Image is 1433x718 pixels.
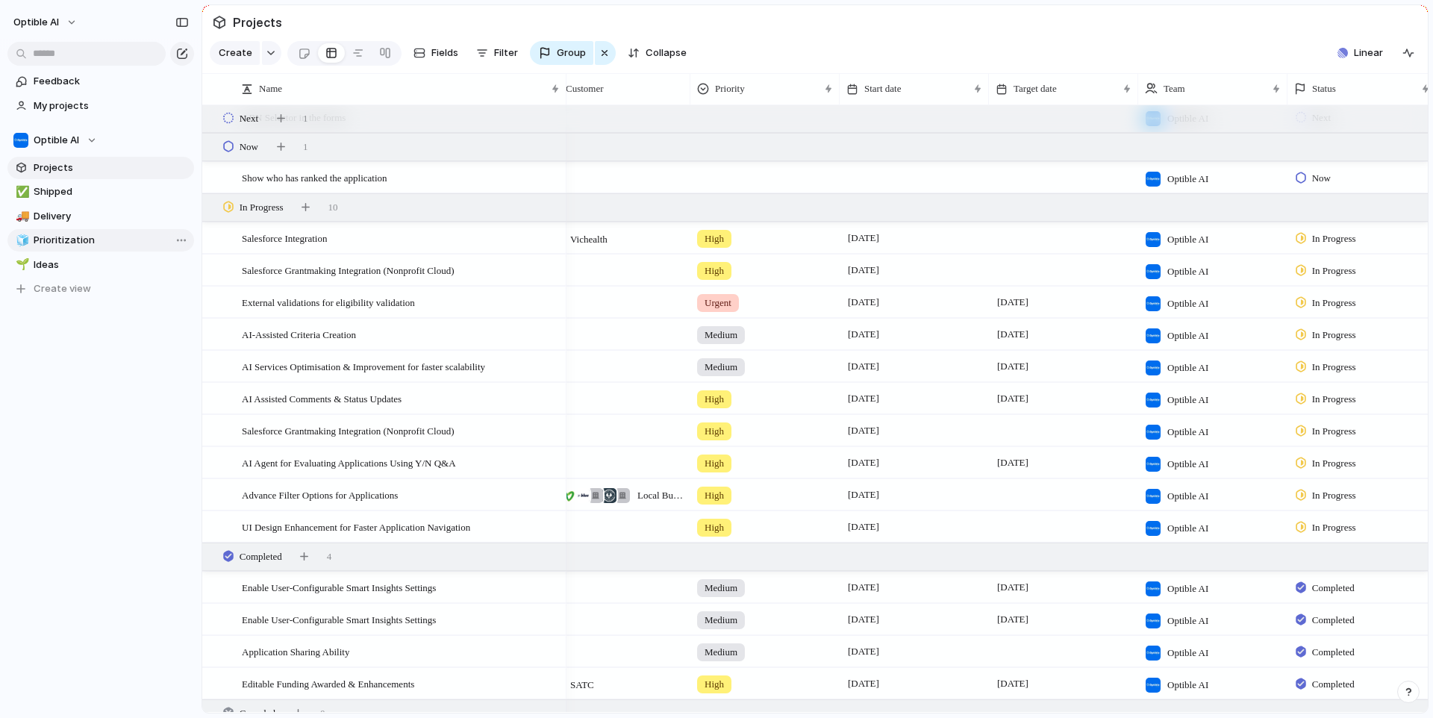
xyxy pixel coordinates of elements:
[1167,264,1208,279] span: Optible AI
[210,41,260,65] button: Create
[34,99,189,113] span: My projects
[240,549,282,564] span: Completed
[34,281,91,296] span: Create view
[1167,581,1208,596] span: Optible AI
[993,358,1032,375] span: [DATE]
[7,229,194,252] a: 🧊Prioritization
[242,486,398,503] span: Advance Filter Options for Applications
[1167,393,1208,408] span: Optible AI
[408,41,464,65] button: Fields
[844,325,883,343] span: [DATE]
[1312,263,1356,278] span: In Progress
[1164,81,1185,96] span: Team
[993,578,1032,596] span: [DATE]
[844,578,883,596] span: [DATE]
[1167,360,1208,375] span: Optible AI
[622,41,693,65] button: Collapse
[7,10,85,34] button: Optible AI
[16,232,26,249] div: 🧊
[705,296,731,310] span: Urgent
[705,360,737,375] span: Medium
[705,520,724,535] span: High
[303,111,308,126] span: 1
[1167,172,1208,187] span: Optible AI
[242,454,456,471] span: AI Agent for Evaluating Applications Using Y/N Q&A
[637,488,684,503] span: Local Buying Foundation , Vichealth , For Blue , SATC , Department of State Development , SAFECOM
[1331,42,1389,64] button: Linear
[1167,232,1208,247] span: Optible AI
[1167,678,1208,693] span: Optible AI
[993,611,1032,628] span: [DATE]
[844,229,883,247] span: [DATE]
[7,70,194,93] a: Feedback
[993,454,1032,472] span: [DATE]
[705,677,724,692] span: High
[1312,677,1355,692] span: Completed
[7,254,194,276] a: 🌱Ideas
[993,675,1032,693] span: [DATE]
[494,46,518,60] span: Filter
[240,140,258,154] span: Now
[303,140,308,154] span: 1
[570,678,594,693] span: SATC
[1312,328,1356,343] span: In Progress
[705,581,737,596] span: Medium
[844,643,883,661] span: [DATE]
[13,209,28,224] button: 🚚
[242,390,402,407] span: AI Assisted Comments & Status Updates
[1167,296,1208,311] span: Optible AI
[1312,360,1356,375] span: In Progress
[431,46,458,60] span: Fields
[470,41,524,65] button: Filter
[1167,646,1208,661] span: Optible AI
[1167,328,1208,343] span: Optible AI
[705,392,724,407] span: High
[844,293,883,311] span: [DATE]
[242,422,454,439] span: Salesforce Grantmaking Integration (Nonprofit Cloud)
[993,325,1032,343] span: [DATE]
[259,81,282,96] span: Name
[16,256,26,273] div: 🌱
[1312,520,1356,535] span: In Progress
[570,232,608,247] span: Vichealth
[230,9,285,36] span: Projects
[34,74,189,89] span: Feedback
[242,358,485,375] span: AI Services Optimisation & Improvement for faster scalability
[242,293,415,310] span: External validations for eligibility validation
[993,390,1032,408] span: [DATE]
[566,81,604,96] span: Customer
[844,358,883,375] span: [DATE]
[530,41,593,65] button: Group
[844,261,883,279] span: [DATE]
[34,184,189,199] span: Shipped
[1167,521,1208,536] span: Optible AI
[1167,457,1208,472] span: Optible AI
[1312,645,1355,660] span: Completed
[844,611,883,628] span: [DATE]
[242,675,414,692] span: Editable Funding Awarded & Enhancements
[7,181,194,203] a: ✅Shipped
[242,229,327,246] span: Salesforce Integration
[328,200,338,215] span: 10
[13,257,28,272] button: 🌱
[242,261,454,278] span: Salesforce Grantmaking Integration (Nonprofit Cloud)
[844,422,883,440] span: [DATE]
[844,486,883,504] span: [DATE]
[242,578,436,596] span: Enable User-Configurable Smart Insights Settings
[646,46,687,60] span: Collapse
[1167,489,1208,504] span: Optible AI
[327,549,332,564] span: 4
[1312,613,1355,628] span: Completed
[34,257,189,272] span: Ideas
[240,200,284,215] span: In Progress
[7,205,194,228] div: 🚚Delivery
[7,157,194,179] a: Projects
[844,675,883,693] span: [DATE]
[242,611,436,628] span: Enable User-Configurable Smart Insights Settings
[1354,46,1383,60] span: Linear
[219,46,252,60] span: Create
[7,95,194,117] a: My projects
[16,207,26,225] div: 🚚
